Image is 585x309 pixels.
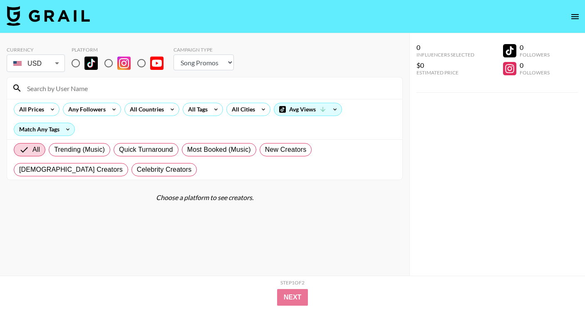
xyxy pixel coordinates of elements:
[265,145,307,155] span: New Creators
[187,145,251,155] span: Most Booked (Music)
[63,103,107,116] div: Any Followers
[277,289,308,306] button: Next
[520,43,550,52] div: 0
[520,52,550,58] div: Followers
[19,165,123,175] span: [DEMOGRAPHIC_DATA] Creators
[227,103,257,116] div: All Cities
[416,61,474,69] div: $0
[567,8,583,25] button: open drawer
[32,145,40,155] span: All
[520,61,550,69] div: 0
[274,103,342,116] div: Avg Views
[7,193,403,202] div: Choose a platform to see creators.
[119,145,173,155] span: Quick Turnaround
[14,123,74,136] div: Match Any Tags
[54,145,105,155] span: Trending (Music)
[22,82,397,95] input: Search by User Name
[183,103,209,116] div: All Tags
[416,69,474,76] div: Estimated Price
[137,165,192,175] span: Celebrity Creators
[72,47,170,53] div: Platform
[416,52,474,58] div: Influencers Selected
[14,103,46,116] div: All Prices
[416,43,474,52] div: 0
[117,57,131,70] img: Instagram
[7,6,90,26] img: Grail Talent
[8,56,63,71] div: USD
[174,47,234,53] div: Campaign Type
[150,57,164,70] img: YouTube
[7,47,65,53] div: Currency
[280,279,305,286] div: Step 1 of 2
[520,69,550,76] div: Followers
[125,103,166,116] div: All Countries
[84,57,98,70] img: TikTok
